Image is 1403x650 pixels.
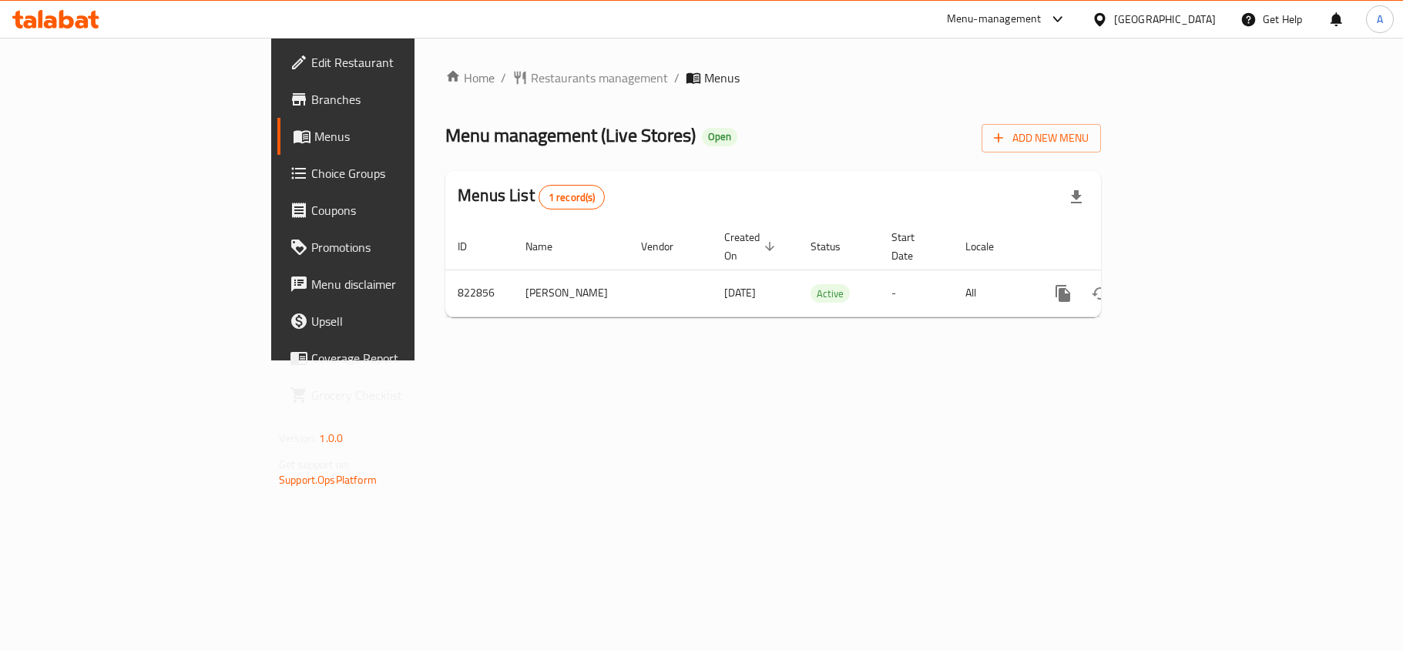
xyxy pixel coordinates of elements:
[319,428,343,448] span: 1.0.0
[445,223,1205,317] table: enhanced table
[704,69,740,87] span: Menus
[702,128,737,146] div: Open
[458,237,487,256] span: ID
[311,53,493,72] span: Edit Restaurant
[277,229,505,266] a: Promotions
[525,237,572,256] span: Name
[811,285,850,303] span: Active
[314,127,493,146] span: Menus
[1032,223,1205,270] th: Actions
[1377,11,1383,28] span: A
[947,10,1042,28] div: Menu-management
[311,312,493,330] span: Upsell
[311,275,493,293] span: Menu disclaimer
[965,237,1014,256] span: Locale
[539,185,606,209] div: Total records count
[277,377,505,414] a: Grocery Checklist
[702,130,737,143] span: Open
[277,266,505,303] a: Menu disclaimer
[539,190,605,205] span: 1 record(s)
[458,184,605,209] h2: Menus List
[277,192,505,229] a: Coupons
[1082,275,1119,312] button: Change Status
[674,69,680,87] li: /
[641,237,693,256] span: Vendor
[279,428,317,448] span: Version:
[811,284,850,303] div: Active
[311,238,493,256] span: Promotions
[277,340,505,377] a: Coverage Report
[994,129,1089,148] span: Add New Menu
[531,69,668,87] span: Restaurants management
[445,69,1101,87] nav: breadcrumb
[953,270,1032,317] td: All
[982,124,1101,152] button: Add New Menu
[277,44,505,81] a: Edit Restaurant
[279,454,350,474] span: Get support on:
[512,69,668,87] a: Restaurants management
[277,155,505,192] a: Choice Groups
[311,90,493,109] span: Branches
[1058,179,1095,216] div: Export file
[311,201,493,219] span: Coupons
[1114,11,1216,28] div: [GEOGRAPHIC_DATA]
[277,81,505,118] a: Branches
[311,164,493,183] span: Choice Groups
[311,349,493,367] span: Coverage Report
[279,470,377,490] a: Support.OpsPlatform
[811,237,861,256] span: Status
[724,228,780,265] span: Created On
[513,270,629,317] td: [PERSON_NAME]
[1045,275,1082,312] button: more
[311,386,493,404] span: Grocery Checklist
[277,303,505,340] a: Upsell
[879,270,953,317] td: -
[724,283,756,303] span: [DATE]
[445,118,696,152] span: Menu management ( Live Stores )
[277,118,505,155] a: Menus
[891,228,935,265] span: Start Date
